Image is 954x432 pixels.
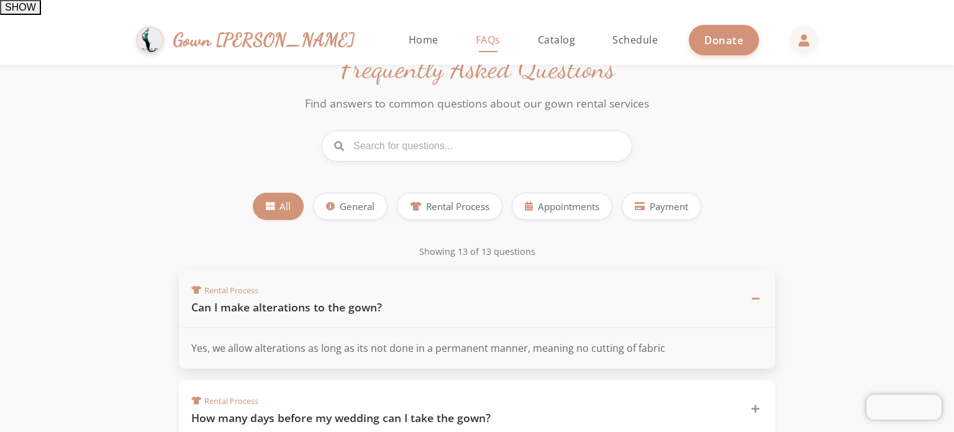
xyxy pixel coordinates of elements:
span: Catalog [538,33,576,47]
h3: How many days before my wedding can I take the gown? [191,410,735,426]
a: Home [396,15,451,65]
a: FAQs [463,15,513,65]
span: Showing 13 of 13 questions [419,246,535,257]
span: Rental Process [191,285,258,296]
span: Schedule [612,33,658,47]
span: All [279,200,291,214]
a: Donate [689,25,759,55]
button: Rental Process [397,193,502,221]
span: Donate [704,33,743,47]
input: Search for questions... [322,131,632,162]
span: FAQs [476,33,501,47]
span: General [340,200,375,214]
img: Gown Gmach Logo [136,26,164,54]
span: Gown [PERSON_NAME] [173,27,355,53]
iframe: Chatra live chat [866,395,942,420]
h3: Can I make alterations to the gown? [191,300,735,315]
span: Payment [650,200,688,214]
span: Rental Process [426,200,489,214]
span: Rental Process [191,395,258,407]
a: Schedule [600,15,670,65]
p: Find answers to common questions about our gown rental services [291,95,663,111]
button: General [313,193,388,221]
a: Catalog [525,15,588,65]
button: Payment [622,193,701,221]
button: Appointments [512,193,612,221]
a: Gown [PERSON_NAME] [136,23,368,57]
button: All [253,193,304,221]
h1: Frequently Asked Questions [179,52,775,86]
span: Appointments [538,200,599,214]
span: Home [409,33,438,47]
p: Yes, we allow alterations as long as its not done in a permanent manner, meaning no cutting of fa... [191,341,763,357]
